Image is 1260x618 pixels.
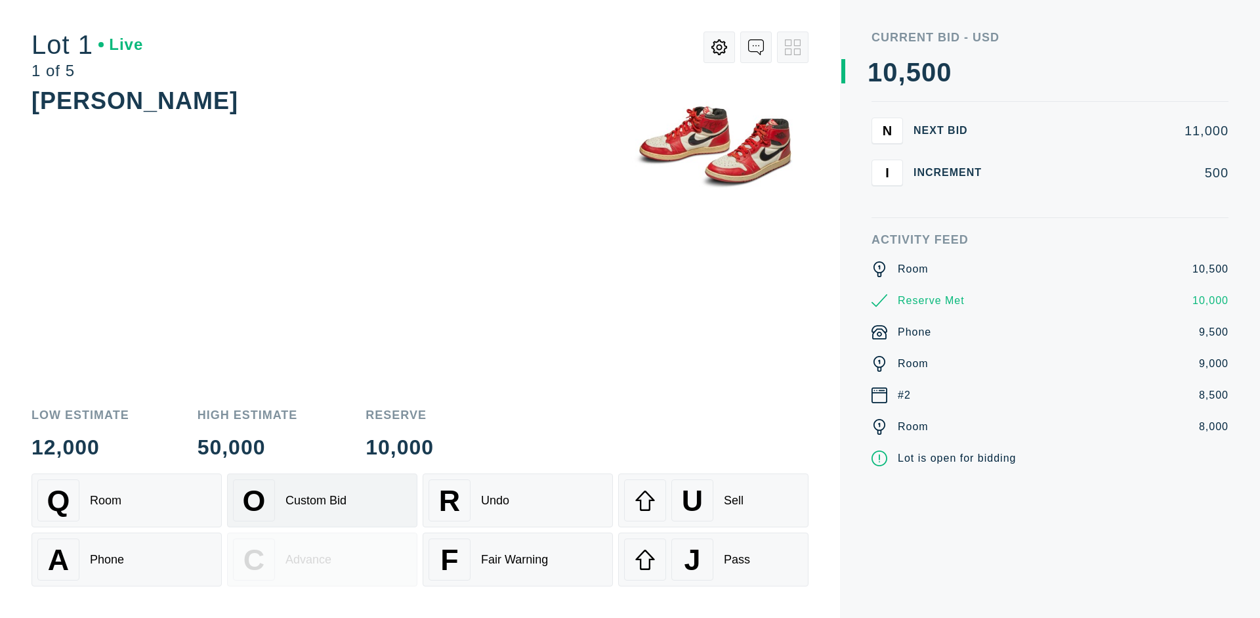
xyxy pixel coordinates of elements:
span: U [682,484,703,518]
button: JPass [618,533,808,586]
div: Phone [90,553,124,567]
button: QRoom [31,474,222,527]
div: 10,000 [1192,293,1228,309]
span: F [440,543,458,577]
div: 10,000 [366,437,434,458]
button: N [871,118,903,144]
span: N [883,123,892,138]
div: Room [90,494,121,508]
div: Increment [913,167,992,178]
div: 1 of 5 [31,63,143,79]
button: RUndo [423,474,613,527]
div: 50,000 [198,437,298,458]
div: Advance [285,553,331,567]
div: 500 [1003,166,1228,179]
span: A [48,543,69,577]
div: 1 [868,59,883,85]
span: Q [47,484,70,518]
div: Custom Bid [285,494,346,508]
div: 10,500 [1192,261,1228,277]
div: 12,000 [31,437,129,458]
button: APhone [31,533,222,586]
div: Room [898,261,929,277]
div: 8,000 [1199,419,1228,435]
span: C [243,543,264,577]
div: Sell [724,494,744,508]
div: Room [898,356,929,372]
div: Undo [481,494,509,508]
div: Next Bid [913,125,992,136]
div: #2 [898,387,911,403]
div: Lot is open for bidding [898,451,1016,466]
div: 11,000 [1003,124,1228,137]
div: , [898,59,906,322]
div: Pass [724,553,750,567]
div: Room [898,419,929,435]
div: 0 [921,59,936,85]
div: Current Bid - USD [871,32,1228,43]
div: 9,000 [1199,356,1228,372]
span: O [243,484,266,518]
button: OCustom Bid [227,474,417,527]
button: FFair Warning [423,533,613,586]
span: J [684,543,700,577]
div: Fair Warning [481,553,548,567]
div: [PERSON_NAME] [31,87,238,114]
div: 0 [936,59,952,85]
div: 9,500 [1199,324,1228,340]
button: USell [618,474,808,527]
div: 8,500 [1199,387,1228,403]
div: Reserve Met [898,293,965,309]
button: I [871,160,903,186]
div: Reserve [366,409,434,421]
button: CAdvance [227,533,417,586]
div: 0 [883,59,898,85]
div: High Estimate [198,409,298,421]
div: Live [98,37,143,53]
div: Phone [898,324,931,340]
div: Lot 1 [31,32,143,58]
div: 5 [906,59,921,85]
span: R [439,484,460,518]
span: I [885,165,889,180]
div: Low Estimate [31,409,129,421]
div: Activity Feed [871,234,1228,246]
